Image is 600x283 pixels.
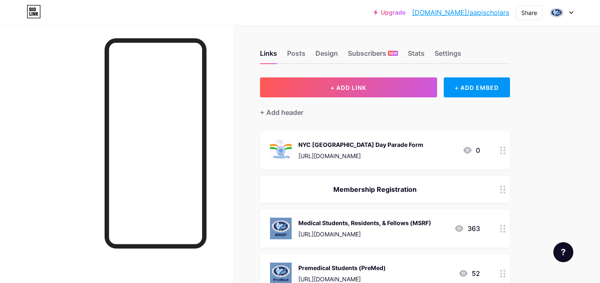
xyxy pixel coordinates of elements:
div: 0 [462,145,480,155]
div: [URL][DOMAIN_NAME] [298,230,431,238]
div: 363 [454,223,480,233]
a: [DOMAIN_NAME]/aapischolars [412,7,509,17]
div: Membership Registration [270,184,480,194]
div: Medical Students, Residents, & Fellows (MSRF) [298,218,431,227]
a: Upgrade [374,9,405,16]
div: 52 [458,268,480,278]
span: NEW [389,51,397,56]
div: + Add header [260,107,303,117]
div: Stats [408,48,425,63]
div: [URL][DOMAIN_NAME] [298,151,423,160]
button: + ADD LINK [260,77,437,97]
div: + ADD EMBED [444,77,510,97]
div: Design [315,48,338,63]
div: NYC [GEOGRAPHIC_DATA] Day Parade Form [298,140,423,149]
div: Share [521,8,537,17]
span: + ADD LINK [330,84,366,91]
img: AAPI Scholars [549,5,565,20]
div: Links [260,48,277,63]
div: Posts [287,48,305,63]
img: NYC India Day Parade Form [270,139,292,161]
div: Subscribers [348,48,398,63]
div: Premedical Students (PreMed) [298,263,386,272]
div: Settings [435,48,461,63]
img: Medical Students, Residents, & Fellows (MSRF) [270,218,292,239]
